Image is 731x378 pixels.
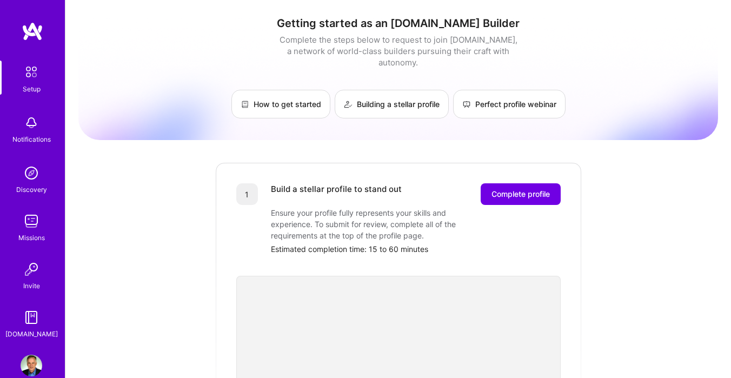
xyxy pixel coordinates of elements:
a: User Avatar [18,355,45,376]
img: Invite [21,258,42,280]
div: [DOMAIN_NAME] [5,328,58,340]
div: 1 [236,183,258,205]
img: Perfect profile webinar [462,100,471,109]
div: Ensure your profile fully represents your skills and experience. To submit for review, complete a... [271,207,487,241]
div: Estimated completion time: 15 to 60 minutes [271,243,561,255]
img: Building a stellar profile [344,100,353,109]
div: Build a stellar profile to stand out [271,183,402,205]
img: logo [22,22,43,41]
img: setup [20,61,43,83]
div: Missions [18,232,45,243]
img: discovery [21,162,42,184]
a: How to get started [231,90,330,118]
button: Complete profile [481,183,561,205]
img: guide book [21,307,42,328]
span: Complete profile [491,189,550,200]
img: bell [21,112,42,134]
div: Complete the steps below to request to join [DOMAIN_NAME], a network of world-class builders purs... [277,34,520,68]
img: User Avatar [21,355,42,376]
h1: Getting started as an [DOMAIN_NAME] Builder [78,17,718,30]
div: Notifications [12,134,51,145]
a: Perfect profile webinar [453,90,566,118]
div: Discovery [16,184,47,195]
a: Building a stellar profile [335,90,449,118]
div: Setup [23,83,41,95]
div: Invite [23,280,40,291]
img: teamwork [21,210,42,232]
img: How to get started [241,100,249,109]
